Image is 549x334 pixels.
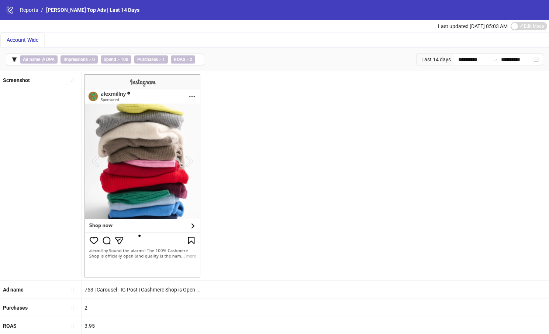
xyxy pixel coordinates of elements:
b: 1 [162,57,165,62]
b: ROAS [174,57,185,62]
button: Ad name ∌ DPAImpressions > 0Spend > 100Purchases > 1ROAS > 2 [6,54,204,65]
span: sort-ascending [70,323,75,328]
b: ROAS [3,323,17,329]
span: ∌ [20,55,58,64]
li: / [41,6,43,14]
span: > [101,55,131,64]
b: Purchases [3,305,28,311]
b: Spend [104,57,116,62]
b: Screenshot [3,77,30,83]
a: Reports [18,6,39,14]
span: swap-right [492,57,498,62]
b: 0 [92,57,95,62]
span: sort-ascending [70,78,75,83]
b: 100 [121,57,128,62]
b: 2 [190,57,192,62]
b: DPA [46,57,55,62]
span: to [492,57,498,62]
b: Impressions [63,57,88,62]
div: Last 14 days [417,54,454,65]
div: 753 | Carousel - IG Post | Cashmere Shop is Open - Flatlay | Editorial - In Studio | No Text Over... [82,281,203,299]
span: Account-Wide [7,37,38,43]
span: [PERSON_NAME] Top Ads | Last 14 Days [46,7,139,13]
span: sort-ascending [70,305,75,310]
div: 2 [82,299,203,317]
span: sort-ascending [70,287,75,292]
b: Ad name [23,57,40,62]
b: Purchases [137,57,158,62]
span: Last updated [DATE] 05:03 AM [438,23,508,29]
span: > [171,55,195,64]
span: > [134,55,168,64]
b: Ad name [3,287,24,293]
img: Screenshot 120234679292660085 [84,74,200,277]
span: > [61,55,98,64]
span: filter [12,57,17,62]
